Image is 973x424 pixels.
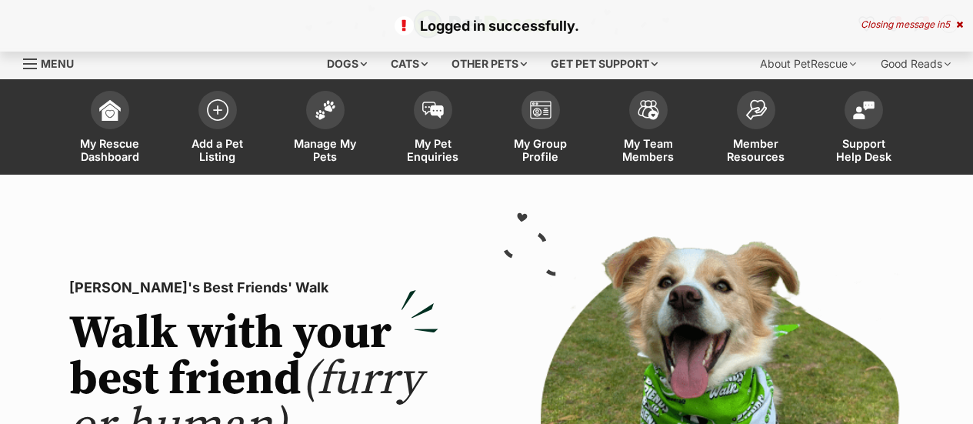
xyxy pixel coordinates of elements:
[853,101,875,119] img: help-desk-icon-fdf02630f3aa405de69fd3d07c3f3aa587a6932b1a1747fa1d2bba05be0121f9.svg
[99,99,121,121] img: dashboard-icon-eb2f2d2d3e046f16d808141f083e7271f6b2e854fb5c12c21221c1fb7104beca.svg
[291,137,360,163] span: Manage My Pets
[422,102,444,119] img: pet-enquiries-icon-7e3ad2cf08bfb03b45e93fb7055b45f3efa6380592205ae92323e6603595dc1f.svg
[164,83,272,175] a: Add a Pet Listing
[487,83,595,175] a: My Group Profile
[69,277,438,299] p: [PERSON_NAME]'s Best Friends' Walk
[506,137,575,163] span: My Group Profile
[829,137,898,163] span: Support Help Desk
[702,83,810,175] a: Member Resources
[530,101,551,119] img: group-profile-icon-3fa3cf56718a62981997c0bc7e787c4b2cf8bcc04b72c1350f741eb67cf2f40e.svg
[23,48,85,76] a: Menu
[595,83,702,175] a: My Team Members
[749,48,867,79] div: About PetRescue
[183,137,252,163] span: Add a Pet Listing
[810,83,918,175] a: Support Help Desk
[379,83,487,175] a: My Pet Enquiries
[721,137,791,163] span: Member Resources
[316,48,378,79] div: Dogs
[398,137,468,163] span: My Pet Enquiries
[75,137,145,163] span: My Rescue Dashboard
[272,83,379,175] a: Manage My Pets
[745,99,767,120] img: member-resources-icon-8e73f808a243e03378d46382f2149f9095a855e16c252ad45f914b54edf8863c.svg
[207,99,228,121] img: add-pet-listing-icon-0afa8454b4691262ce3f59096e99ab1cd57d4a30225e0717b998d2c9b9846f56.svg
[380,48,438,79] div: Cats
[441,48,538,79] div: Other pets
[638,100,659,120] img: team-members-icon-5396bd8760b3fe7c0b43da4ab00e1e3bb1a5d9ba89233759b79545d2d3fc5d0d.svg
[56,83,164,175] a: My Rescue Dashboard
[540,48,668,79] div: Get pet support
[870,48,961,79] div: Good Reads
[41,57,74,70] span: Menu
[614,137,683,163] span: My Team Members
[315,100,336,120] img: manage-my-pets-icon-02211641906a0b7f246fdf0571729dbe1e7629f14944591b6c1af311fb30b64b.svg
